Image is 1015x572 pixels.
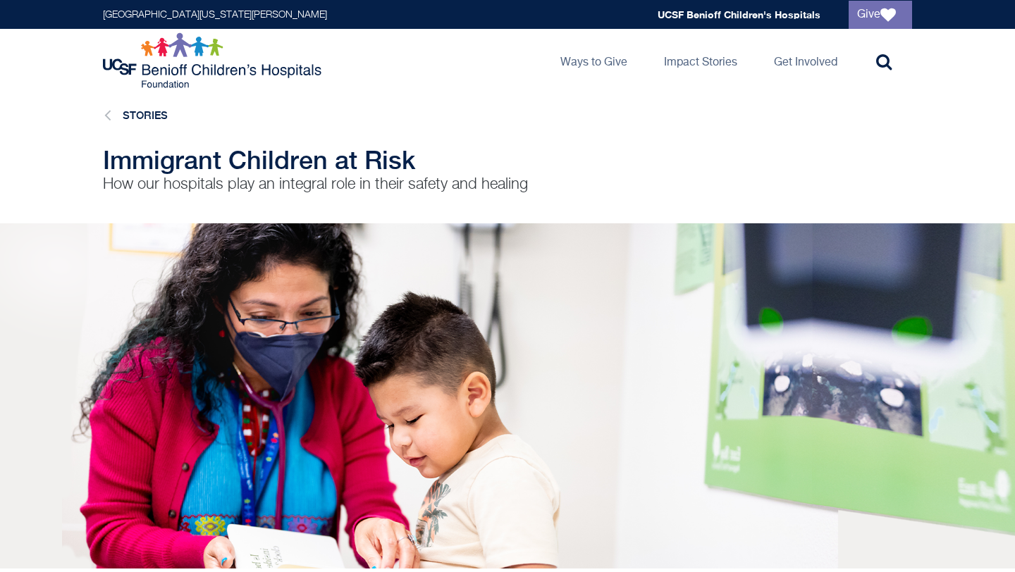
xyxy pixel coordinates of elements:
a: Get Involved [763,29,849,92]
p: How our hospitals play an integral role in their safety and healing [103,174,646,195]
img: Logo for UCSF Benioff Children's Hospitals Foundation [103,32,325,89]
a: Give [849,1,912,29]
span: Immigrant Children at Risk [103,145,415,175]
a: UCSF Benioff Children's Hospitals [658,8,820,20]
a: Impact Stories [653,29,749,92]
a: Stories [123,109,168,121]
a: Ways to Give [549,29,639,92]
a: [GEOGRAPHIC_DATA][US_STATE][PERSON_NAME] [103,10,327,20]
